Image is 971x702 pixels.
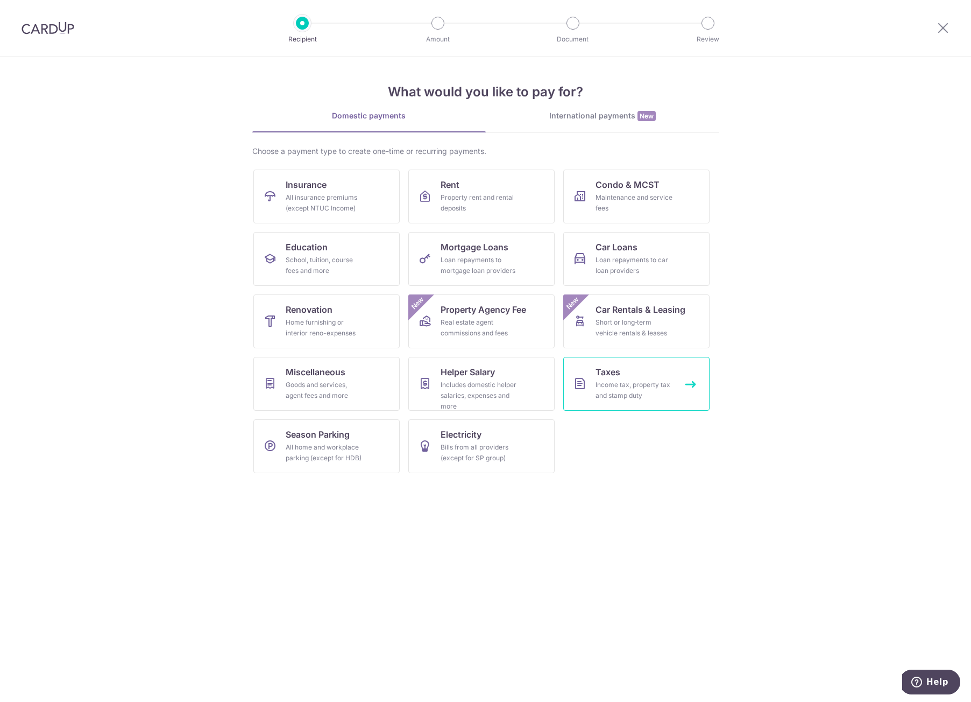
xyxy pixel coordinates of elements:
[253,419,400,473] a: Season ParkingAll home and workplace parking (except for HDB)
[596,380,673,401] div: Income tax, property tax and stamp duty
[441,428,481,441] span: Electricity
[596,178,660,191] span: Condo & MCST
[441,317,518,339] div: Real estate agent commissions and fees
[286,241,328,254] span: Education
[408,419,555,473] a: ElectricityBills from all providers (except for SP group)
[253,357,400,411] a: MiscellaneousGoods and services, agent fees and more
[441,380,518,412] div: Includes domestic helper salaries, expenses and more
[533,34,613,45] p: Document
[441,255,518,276] div: Loan repayments to mortgage loan providers
[24,8,46,17] span: Help
[441,178,459,191] span: Rent
[408,357,555,411] a: Helper SalaryIncludes domestic helper salaries, expenses and more
[286,255,363,276] div: School, tuition, course fees and more
[252,82,719,102] h4: What would you like to pay for?
[286,428,350,441] span: Season Parking
[286,317,363,339] div: Home furnishing or interior reno-expenses
[263,34,342,45] p: Recipient
[563,170,710,223] a: Condo & MCSTMaintenance and service fees
[563,294,710,348] a: Car Rentals & LeasingShort or long‑term vehicle rentals & leasesNew
[441,303,526,316] span: Property Agency Fee
[637,111,656,121] span: New
[253,294,400,348] a: RenovationHome furnishing or interior reno-expenses
[596,255,673,276] div: Loan repayments to car loan providers
[563,232,710,286] a: Car LoansLoan repayments to car loan providers
[398,34,478,45] p: Amount
[668,34,748,45] p: Review
[563,294,581,312] span: New
[252,146,719,157] div: Choose a payment type to create one-time or recurring payments.
[408,294,426,312] span: New
[596,303,685,316] span: Car Rentals & Leasing
[408,170,555,223] a: RentProperty rent and rental deposits
[22,22,74,34] img: CardUp
[408,232,555,286] a: Mortgage LoansLoan repayments to mortgage loan providers
[286,442,363,464] div: All home and workplace parking (except for HDB)
[596,366,620,378] span: Taxes
[596,241,637,254] span: Car Loans
[596,317,673,339] div: Short or long‑term vehicle rentals & leases
[441,366,495,378] span: Helper Salary
[902,670,960,697] iframe: Opens a widget where you can find more information
[286,192,363,214] div: All insurance premiums (except NTUC Income)
[596,192,673,214] div: Maintenance and service fees
[486,110,719,122] div: International payments
[286,303,332,316] span: Renovation
[253,170,400,223] a: InsuranceAll insurance premiums (except NTUC Income)
[441,192,518,214] div: Property rent and rental deposits
[441,241,508,254] span: Mortgage Loans
[441,442,518,464] div: Bills from all providers (except for SP group)
[563,357,710,411] a: TaxesIncome tax, property tax and stamp duty
[286,178,327,191] span: Insurance
[408,294,555,348] a: Property Agency FeeReal estate agent commissions and feesNew
[253,232,400,286] a: EducationSchool, tuition, course fees and more
[286,380,363,401] div: Goods and services, agent fees and more
[286,366,345,378] span: Miscellaneous
[252,110,486,121] div: Domestic payments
